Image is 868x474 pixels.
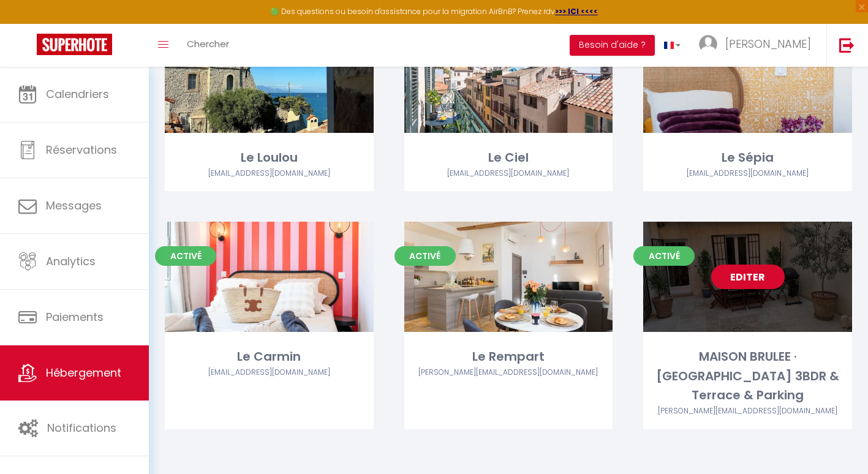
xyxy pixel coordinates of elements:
div: Airbnb [165,168,374,179]
div: Airbnb [404,168,613,179]
a: Editer [711,265,785,289]
div: Le Loulou [165,148,374,167]
div: Airbnb [643,168,852,179]
img: Super Booking [37,34,112,55]
span: Calendriers [46,86,109,102]
span: Activé [155,246,216,266]
div: MAISON BRULEE · [GEOGRAPHIC_DATA] 3BDR & Terrace & Parking [643,347,852,405]
span: [PERSON_NAME] [725,36,811,51]
img: ... [699,35,717,53]
span: Réservations [46,142,117,157]
span: Chercher [187,37,229,50]
span: Hébergement [46,365,121,380]
div: Le Sépia [643,148,852,167]
a: ... [PERSON_NAME] [690,24,826,67]
div: Le Carmin [165,347,374,366]
button: Besoin d'aide ? [570,35,655,56]
div: Airbnb [643,405,852,417]
a: >>> ICI <<<< [555,6,598,17]
a: Chercher [178,24,238,67]
span: Notifications [47,420,116,435]
span: Activé [633,246,695,266]
div: Le Rempart [404,347,613,366]
div: Airbnb [404,367,613,378]
span: Messages [46,198,102,213]
span: Activé [394,246,456,266]
span: Paiements [46,309,104,325]
div: Airbnb [165,367,374,378]
div: Le Ciel [404,148,613,167]
img: logout [839,37,855,53]
span: Analytics [46,254,96,269]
